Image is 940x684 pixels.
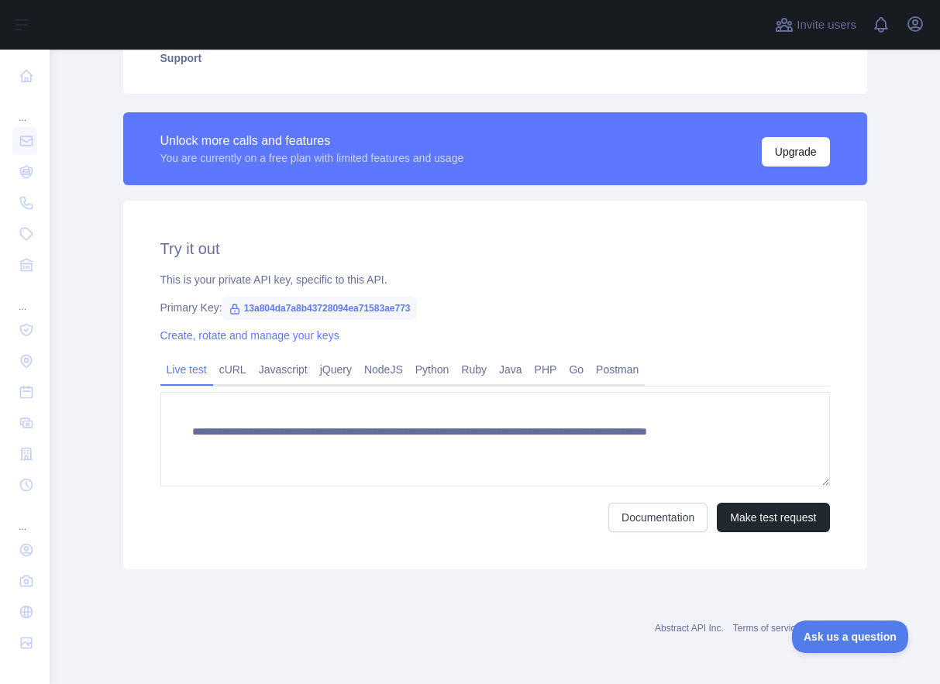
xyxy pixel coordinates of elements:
iframe: Toggle Customer Support [792,620,909,653]
div: This is your private API key, specific to this API. [160,272,830,287]
a: Python [409,357,456,382]
a: Documentation [608,503,708,532]
a: Support [142,41,849,75]
button: Invite users [772,12,859,37]
a: Java [493,357,529,382]
div: You are currently on a free plan with limited features and usage [160,150,464,166]
a: Terms of service [733,623,801,634]
span: 13a804da7a8b43728094ea71583ae773 [222,297,417,320]
a: Create, rotate and manage your keys [160,329,339,342]
a: PHP [529,357,563,382]
a: cURL [213,357,253,382]
button: Upgrade [762,137,830,167]
h2: Try it out [160,238,830,260]
div: ... [12,282,37,313]
a: Go [563,357,590,382]
a: NodeJS [358,357,409,382]
a: Ruby [455,357,493,382]
a: Live test [160,357,213,382]
a: Abstract API Inc. [655,623,724,634]
button: Make test request [717,503,829,532]
a: Javascript [253,357,314,382]
div: Unlock more calls and features [160,132,464,150]
div: Primary Key: [160,300,830,315]
div: ... [12,93,37,124]
a: Postman [590,357,645,382]
div: ... [12,502,37,533]
a: jQuery [314,357,358,382]
span: Invite users [797,16,856,34]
